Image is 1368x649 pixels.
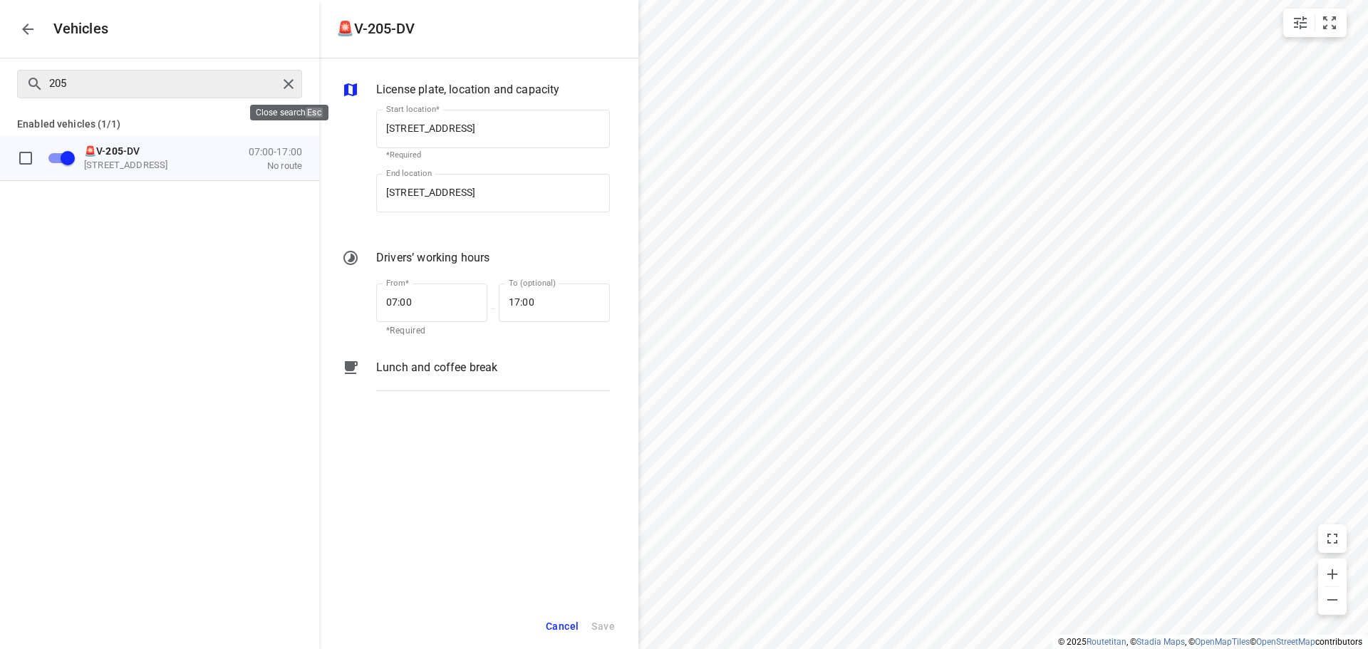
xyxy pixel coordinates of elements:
[249,160,302,171] p: No route
[342,81,610,101] div: License plate, location and capacity
[342,359,610,402] div: Lunch and coffee break
[386,324,477,338] p: *Required
[84,145,140,156] span: 🚨V- -DV
[105,145,123,156] b: 205
[539,612,585,641] button: Cancel
[1087,637,1126,647] a: Routetitan
[249,145,302,157] p: 07:00-17:00
[386,150,600,160] p: *Required
[49,73,278,95] input: Search vehicles
[1315,9,1344,37] button: Fit zoom
[40,144,76,171] span: Disable
[336,21,415,37] h5: 🚨V-205-DV
[84,159,227,170] p: [STREET_ADDRESS]
[1286,9,1315,37] button: Map settings
[376,81,559,98] p: License plate, location and capacity
[1195,637,1250,647] a: OpenMapTiles
[376,359,497,376] p: Lunch and coffee break
[1058,637,1362,647] li: © 2025 , © , © © contributors
[376,249,489,266] p: Drivers’ working hours
[1256,637,1315,647] a: OpenStreetMap
[546,618,579,635] span: Cancel
[1136,637,1185,647] a: Stadia Maps
[42,21,109,37] p: Vehicles
[487,303,499,314] p: —
[1283,9,1347,37] div: small contained button group
[342,249,610,269] div: Drivers’ working hours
